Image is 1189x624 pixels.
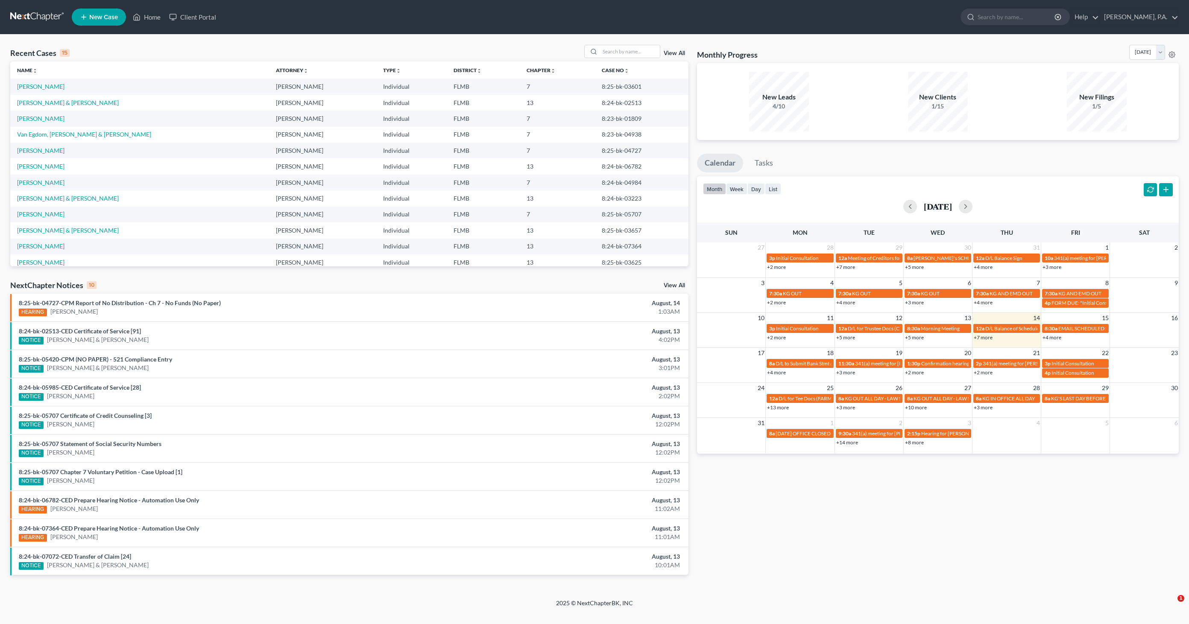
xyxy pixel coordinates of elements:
[269,95,376,111] td: [PERSON_NAME]
[907,255,913,261] span: 8a
[1032,348,1041,358] span: 21
[749,92,809,102] div: New Leads
[895,242,903,253] span: 29
[982,395,1035,402] span: KG IN OFFICE ALL DAY
[269,127,376,143] td: [PERSON_NAME]
[905,299,924,306] a: +3 more
[967,278,972,288] span: 6
[477,68,482,73] i: unfold_more
[757,242,765,253] span: 27
[1104,418,1110,428] span: 5
[47,392,94,400] a: [PERSON_NAME]
[747,183,765,195] button: day
[19,478,44,485] div: NOTICE
[454,67,482,73] a: Districtunfold_more
[89,14,118,20] span: New Case
[10,48,70,58] div: Recent Cases
[447,79,520,94] td: FLMB
[767,369,786,376] a: +4 more
[990,290,1033,297] span: KG AND EMD OUT
[905,264,924,270] a: +5 more
[836,369,855,376] a: +3 more
[376,175,447,190] td: Individual
[600,45,660,58] input: Search by name...
[769,290,782,297] span: 7:30a
[1051,370,1094,376] span: Initial Consultation
[17,163,64,170] a: [PERSON_NAME]
[1101,348,1110,358] span: 22
[931,229,945,236] span: Wed
[269,79,376,94] td: [PERSON_NAME]
[757,383,765,393] span: 24
[269,158,376,174] td: [PERSON_NAME]
[838,290,851,297] span: 7:30a
[19,525,199,532] a: 8:24-bk-07364-CED Prepare Hearing Notice - Automation Use Only
[520,254,594,270] td: 13
[50,504,98,513] a: [PERSON_NAME]
[1177,595,1184,602] span: 1
[19,562,44,570] div: NOTICE
[376,127,447,143] td: Individual
[527,67,556,73] a: Chapterunfold_more
[520,143,594,158] td: 7
[1170,383,1179,393] span: 30
[908,92,968,102] div: New Clients
[376,207,447,222] td: Individual
[447,158,520,174] td: FLMB
[1045,290,1057,297] span: 7:30a
[1101,313,1110,323] span: 15
[269,239,376,254] td: [PERSON_NAME]
[921,360,1018,367] span: Confirmation hearing for [PERSON_NAME]
[19,365,44,373] div: NOTICE
[779,395,840,402] span: D/L for Tee Docs (FARMER)
[776,360,865,367] span: D/L to Submit Bank Stmt and P&L's to Tee
[776,255,819,261] span: Initial Consultation
[976,325,984,332] span: 12a
[848,325,908,332] span: D/L for Trustee Docs (Clay)
[1174,242,1179,253] span: 2
[520,79,594,94] td: 7
[855,360,937,367] span: 341(a) meeting for [PERSON_NAME]
[47,448,94,457] a: [PERSON_NAME]
[826,313,835,323] span: 11
[905,369,924,376] a: +2 more
[32,68,38,73] i: unfold_more
[1045,255,1053,261] span: 10a
[269,143,376,158] td: [PERSON_NAME]
[1070,9,1099,25] a: Help
[1067,92,1127,102] div: New Filings
[836,439,858,446] a: +14 more
[985,255,1022,261] span: D/L Balance Sign
[520,207,594,222] td: 7
[447,175,520,190] td: FLMB
[19,506,47,513] div: HEARING
[974,369,993,376] a: +2 more
[47,561,149,569] a: [PERSON_NAME] & [PERSON_NAME]
[776,430,831,437] span: [DATE] OFFICE CLOSED
[447,222,520,238] td: FLMB
[978,9,1056,25] input: Search by name...
[1170,348,1179,358] span: 23
[376,143,447,158] td: Individual
[1045,395,1050,402] span: 8a
[520,190,594,206] td: 13
[826,383,835,393] span: 25
[276,67,308,73] a: Attorneyunfold_more
[465,335,680,344] div: 4:02PM
[595,222,688,238] td: 8:25-bk-03657
[895,383,903,393] span: 26
[767,264,786,270] a: +2 more
[595,143,688,158] td: 8:25-bk-04727
[269,207,376,222] td: [PERSON_NAME]
[974,299,993,306] a: +4 more
[50,533,98,541] a: [PERSON_NAME]
[17,259,64,266] a: [PERSON_NAME]
[595,175,688,190] td: 8:24-bk-04984
[898,418,903,428] span: 2
[726,183,747,195] button: week
[907,325,920,332] span: 8:30a
[769,395,778,402] span: 12a
[848,255,943,261] span: Meeting of Creditors for [PERSON_NAME]
[17,115,64,122] a: [PERSON_NAME]
[447,239,520,254] td: FLMB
